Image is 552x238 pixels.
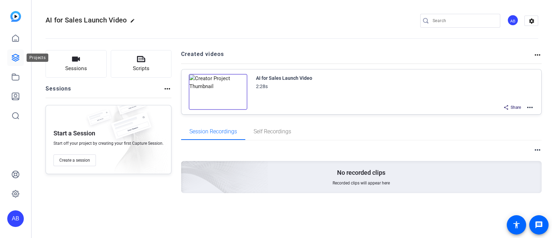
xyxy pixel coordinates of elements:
[65,65,87,73] span: Sessions
[254,129,291,134] span: Self Recordings
[433,17,495,25] input: Search
[189,74,247,110] img: Creator Project Thumbnail
[333,180,390,186] span: Recorded clips will appear here
[337,169,385,177] p: No recorded clips
[533,146,542,154] mat-icon: more_horiz
[256,74,312,82] div: AI for Sales Launch Video
[53,129,95,137] p: Start a Session
[533,51,542,59] mat-icon: more_horiz
[163,85,171,93] mat-icon: more_horiz
[507,15,519,27] ngx-avatar: Amy Blue
[511,105,521,110] span: Share
[101,103,168,177] img: embarkstudio-empty-session.png
[112,95,150,120] img: fake-session.png
[535,221,543,229] mat-icon: message
[27,54,48,62] div: Projects
[512,221,521,229] mat-icon: accessibility
[46,85,71,98] h2: Sessions
[46,16,127,24] span: AI for Sales Launch Video
[7,210,24,227] div: AB
[189,129,237,134] span: Session Recordings
[181,50,534,64] h2: Created videos
[256,82,268,91] div: 2:28s
[84,110,115,130] img: fake-session.png
[46,50,107,78] button: Sessions
[526,103,534,112] mat-icon: more_horiz
[59,158,90,163] span: Create a session
[525,16,539,26] mat-icon: settings
[133,65,149,73] span: Scripts
[130,18,138,27] mat-icon: edit
[53,154,96,166] button: Create a session
[507,15,519,26] div: AB
[105,112,157,146] img: fake-session.png
[111,50,172,78] button: Scripts
[10,11,21,22] img: blue-gradient.svg
[53,141,164,146] span: Start off your project by creating your first Capture Session.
